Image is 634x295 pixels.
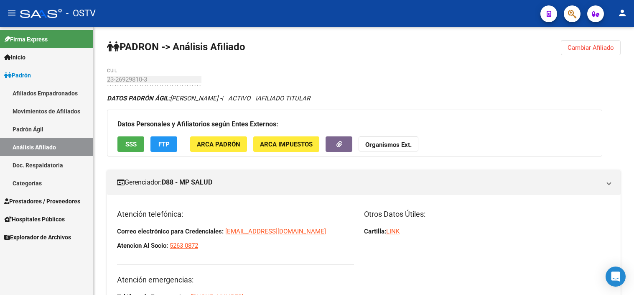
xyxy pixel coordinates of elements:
[107,170,621,195] mat-expansion-panel-header: Gerenciador:D88 - MP SALUD
[7,8,17,18] mat-icon: menu
[4,233,71,242] span: Explorador de Archivos
[125,141,137,148] span: SSS
[253,136,319,152] button: ARCA Impuestos
[4,35,48,44] span: Firma Express
[568,44,614,51] span: Cambiar Afiliado
[107,95,310,102] i: | ACTIVO |
[225,228,326,235] a: [EMAIL_ADDRESS][DOMAIN_NAME]
[386,228,400,235] a: LINK
[117,136,144,152] button: SSS
[4,197,80,206] span: Prestadores / Proveedores
[162,178,212,187] strong: D88 - MP SALUD
[107,41,245,53] strong: PADRON -> Análisis Afiliado
[107,95,170,102] strong: DATOS PADRÓN ÁGIL:
[170,242,198,249] a: 5263 0872
[257,95,310,102] span: AFILIADO TITULAR
[117,118,592,130] h3: Datos Personales y Afiliatorios según Entes Externos:
[617,8,627,18] mat-icon: person
[117,228,224,235] strong: Correo electrónico para Credenciales:
[117,178,601,187] mat-panel-title: Gerenciador:
[561,40,621,55] button: Cambiar Afiliado
[365,141,412,149] strong: Organismos Ext.
[158,141,170,148] span: FTP
[117,242,168,249] strong: Atencion Al Socio:
[66,4,96,23] span: - OSTV
[117,208,354,220] h3: Atención telefónica:
[4,53,25,62] span: Inicio
[260,141,313,148] span: ARCA Impuestos
[364,228,386,235] strong: Cartilla:
[4,71,31,80] span: Padrón
[150,136,177,152] button: FTP
[197,141,240,148] span: ARCA Padrón
[606,267,626,287] div: Open Intercom Messenger
[4,215,65,224] span: Hospitales Públicos
[359,136,418,152] button: Organismos Ext.
[117,274,354,286] h3: Atención emergencias:
[190,136,247,152] button: ARCA Padrón
[107,95,222,102] span: [PERSON_NAME] -
[364,208,611,220] h3: Otros Datos Útiles:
